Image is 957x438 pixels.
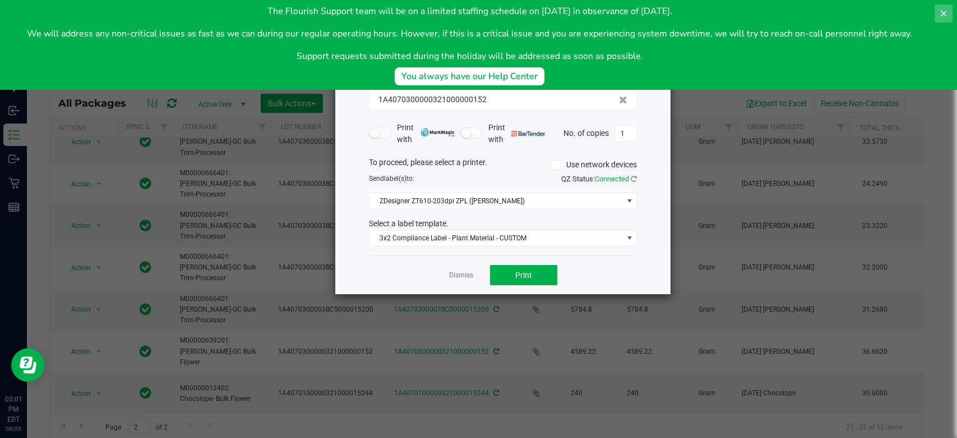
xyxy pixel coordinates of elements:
[397,122,455,145] span: Print with
[595,175,629,183] span: Connected
[360,218,645,230] div: Select a label template.
[27,27,912,40] p: We will address any non-critical issues as fast as we can during our regular operating hours. How...
[27,49,912,63] p: Support requests submitted during the holiday will be addressed as soon as possible.
[384,175,406,182] span: label(s)
[563,128,609,137] span: No. of copies
[511,131,545,136] img: bartender.png
[488,122,545,145] span: Print with
[515,271,532,280] span: Print
[401,70,538,83] div: You always have our Help Center
[27,4,912,18] p: The Flourish Support team will be on a limited staffing schedule on [DATE] in observance of [DATE].
[561,175,637,183] span: QZ Status:
[420,128,455,136] img: mark_magic_cybra.png
[378,94,487,106] span: 1A4070300000321000000152
[11,348,45,382] iframe: Resource center
[360,157,645,174] div: To proceed, please select a printer.
[369,175,414,182] span: Send to:
[369,230,622,246] span: 3x2 Compliance Label - Plant Material - CUSTOM
[369,193,622,209] span: ZDesigner ZT610-203dpi ZPL ([PERSON_NAME])
[449,271,473,280] a: Dismiss
[551,159,637,171] label: Use network devices
[490,265,557,285] button: Print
